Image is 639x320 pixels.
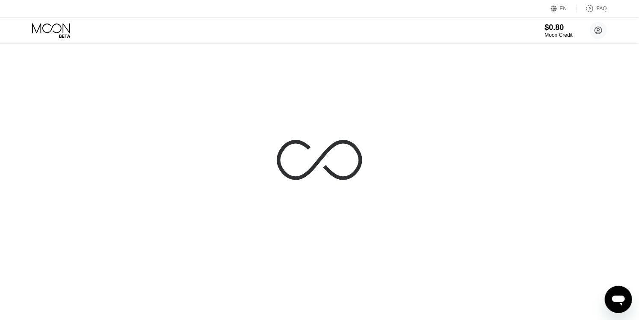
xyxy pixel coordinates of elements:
div: EN [560,6,567,12]
div: EN [551,4,577,13]
div: FAQ [577,4,607,13]
div: FAQ [597,6,607,12]
div: Moon Credit [545,32,573,38]
div: $0.80 [545,23,573,32]
div: $0.80Moon Credit [545,23,573,38]
iframe: Button to launch messaging window [605,286,632,313]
